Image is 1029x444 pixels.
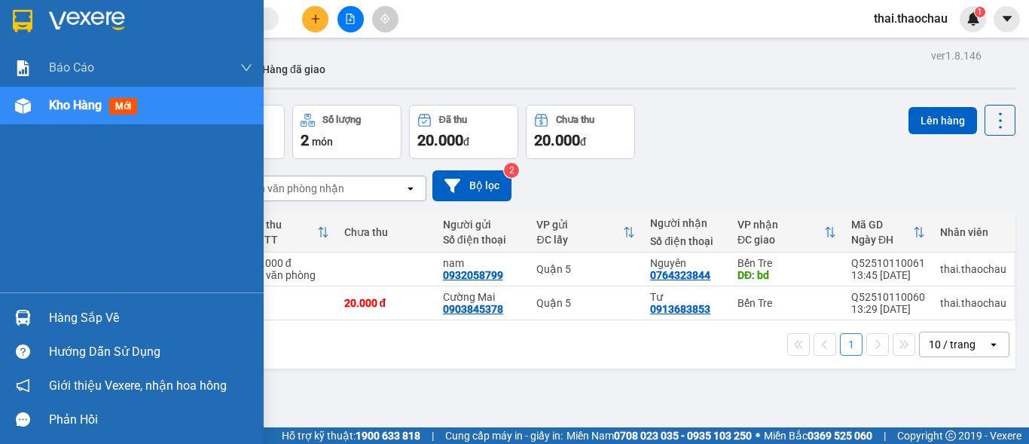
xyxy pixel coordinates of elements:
div: 0903845378 [443,303,503,315]
span: Báo cáo [49,58,94,77]
strong: 0708 023 035 - 0935 103 250 [614,430,752,442]
div: Mã GD [851,219,913,231]
span: | [432,427,434,444]
img: warehouse-icon [15,98,31,114]
div: HTTT [250,234,317,246]
div: Q52510110061 [851,257,925,269]
div: 13:45 [DATE] [851,269,925,281]
span: thai.thaochau [862,9,960,28]
div: nam [443,257,522,269]
img: icon-new-feature [966,12,980,26]
th: Toggle SortBy [730,213,844,253]
img: solution-icon [15,60,31,76]
span: Nguyên [117,33,158,47]
div: Nguyên [650,257,722,269]
span: plus [310,14,321,24]
sup: 2 [504,163,519,178]
span: Miền Bắc [764,427,872,444]
div: VP nhận [737,219,824,231]
p: Gửi từ: [6,17,115,31]
td: CC: [115,76,224,96]
div: thai.thaochau [940,263,1006,275]
div: 0764323844 [650,269,710,281]
div: 20.000 đ [344,297,428,309]
button: Hàng đã giao [250,51,337,87]
span: món [312,136,333,148]
span: 20.000 [24,79,61,93]
th: Toggle SortBy [243,213,337,253]
div: 20.000 đ [250,257,329,269]
span: Kho hàng [49,98,102,112]
button: Lên hàng [908,107,977,134]
div: Quận 5 [536,297,635,309]
span: Bến Tre [148,17,191,31]
button: caret-down [994,6,1020,32]
span: 0764323844 [117,50,185,64]
span: 20.000 [534,131,580,149]
div: Quận 5 [536,263,635,275]
span: file-add [345,14,356,24]
div: Nhân viên [940,226,1006,238]
div: Đã thu [250,219,317,231]
span: nam [6,33,30,47]
div: Người gửi [443,219,522,231]
button: Bộ lọc [432,170,511,201]
span: 1 [215,103,224,120]
span: question-circle [16,344,30,359]
strong: 1900 633 818 [356,430,420,442]
svg: open [405,182,417,194]
span: 2 [301,131,309,149]
div: Số điện thoại [650,235,722,247]
button: 1 [840,333,863,356]
div: ĐC giao [737,234,824,246]
th: Toggle SortBy [529,213,643,253]
div: 0932058799 [443,269,503,281]
div: thai.thaochau [940,297,1006,309]
div: ĐC lấy [536,234,623,246]
span: mới [109,98,137,115]
div: Hàng sắp về [49,307,252,329]
span: Giới thiệu Vexere, nhận hoa hồng [49,376,227,395]
span: notification [16,378,30,393]
button: Chưa thu20.000đ [526,105,635,159]
div: Bến Tre [737,297,836,309]
td: CR: [5,76,116,96]
div: 0913683853 [650,303,710,315]
span: ⚪️ [756,433,760,439]
img: warehouse-icon [15,310,31,326]
span: caret-down [1000,12,1014,26]
p: Nhận: [117,17,224,31]
span: 20.000 [417,131,463,149]
svg: open [988,338,1000,351]
span: 1 - Hộp (lk) [6,105,65,119]
div: Người nhận [650,217,722,229]
span: | [884,427,886,444]
div: Cường Mai [443,291,522,303]
button: Đã thu20.000đ [409,105,518,159]
div: VP gửi [536,219,623,231]
span: Cung cấp máy in - giấy in: [445,427,563,444]
div: Bến Tre [737,257,836,269]
th: Toggle SortBy [844,213,933,253]
div: 10 / trang [929,337,976,352]
span: đ [580,136,586,148]
div: Hướng dẫn sử dụng [49,341,252,363]
div: Tại văn phòng [250,269,329,281]
button: aim [372,6,398,32]
span: 0 [135,79,142,93]
button: file-add [337,6,364,32]
img: logo-vxr [13,10,32,32]
span: Quận 5 [42,17,81,31]
span: đ [463,136,469,148]
div: Q52510110060 [851,291,925,303]
span: Hỗ trợ kỹ thuật: [282,427,420,444]
div: Ngày ĐH [851,234,913,246]
div: Đã thu [439,115,467,125]
div: Chưa thu [344,226,428,238]
span: SL: [198,105,215,119]
div: Chọn văn phòng nhận [240,181,344,196]
div: 13:29 [DATE] [851,303,925,315]
div: Tư [650,291,722,303]
span: aim [380,14,390,24]
div: Phản hồi [49,409,252,431]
